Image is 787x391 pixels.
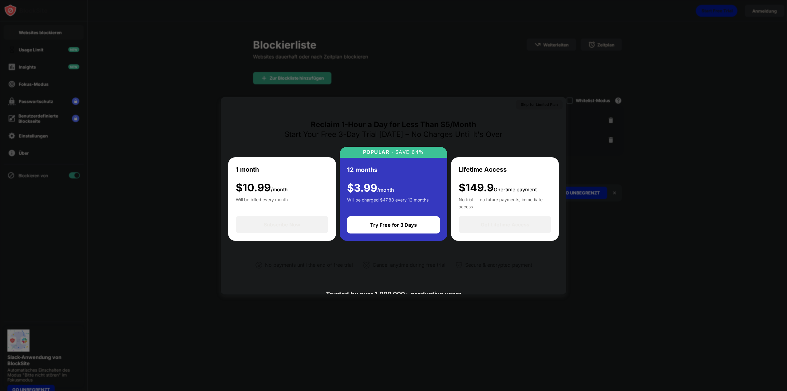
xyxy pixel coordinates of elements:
span: One-time payment [494,186,537,193]
div: Will be billed every month [236,196,288,209]
div: No trial — no future payments, immediate access [459,196,551,209]
div: Get Lifetime Access [481,221,529,228]
img: not-paying [255,261,263,269]
div: Skip for Limited Plan [521,102,558,108]
div: SAVE 64% [393,149,424,155]
div: Will be charged $47.88 every 12 months [347,197,429,209]
span: /month [377,187,394,193]
div: 12 months [347,165,378,174]
div: Start Your Free 3-Day Trial [DATE] – No Charges Until It's Over [285,130,502,139]
div: Try Free for 3 Days [370,222,417,228]
div: Reclaim 1-Hour a Day for Less Than $5/Month [311,120,476,130]
img: cancel-anytime [363,261,370,269]
div: Secure & encrypted payment [465,261,532,269]
img: secured-payment [455,261,463,269]
div: Subscribe Now [264,221,300,228]
div: Trusted by over 1,000,000+ productive users [228,279,559,309]
div: Lifetime Access [459,165,507,174]
div: 1 month [236,165,259,174]
div: $ 10.99 [236,182,288,194]
div: Cancel anytime during free trial [373,261,445,269]
div: No payments until the end of free trial [265,261,353,269]
span: /month [271,186,288,193]
div: $ 3.99 [347,182,394,194]
div: POPULAR · [363,149,393,155]
div: $149.9 [459,182,537,194]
